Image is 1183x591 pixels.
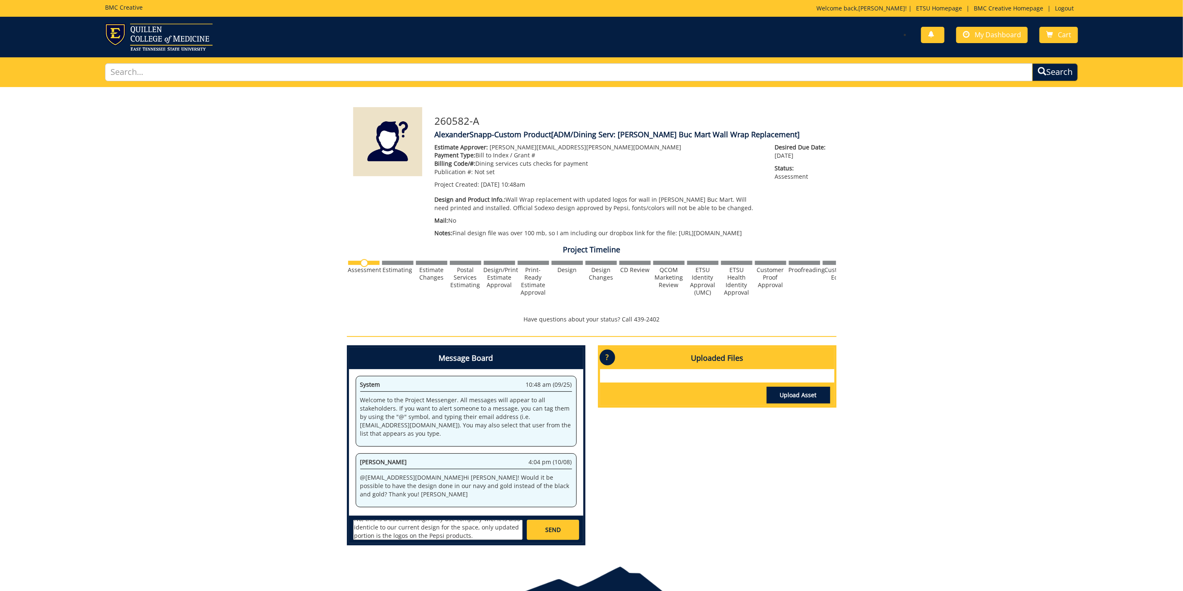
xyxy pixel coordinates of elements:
div: Assessment [348,266,380,274]
p: [PERSON_NAME][EMAIL_ADDRESS][PERSON_NAME][DOMAIN_NAME] [435,143,762,152]
span: Payment Type: [435,151,476,159]
h4: Uploaded Files [600,347,834,369]
a: ETSU Homepage [912,4,966,12]
h4: Project Timeline [347,246,837,254]
span: System [360,380,380,388]
p: @ [EMAIL_ADDRESS][DOMAIN_NAME] Hi [PERSON_NAME]! Would it be possible to have the design done in ... [360,473,572,498]
p: [DATE] [775,143,830,160]
div: Estimate Changes [416,266,447,281]
p: Welcome back, ! | | | [816,4,1078,13]
span: Design and Product Info.: [435,195,506,203]
textarea: messageToSend [353,520,523,540]
span: Billing Code/#: [435,159,476,167]
p: Final design file was over 100 mb, so I am including our dropbox link for the file: [URL][DOMAIN_... [435,229,762,237]
span: 10:48 am (09/25) [526,380,572,389]
a: [PERSON_NAME] [858,4,905,12]
p: Welcome to the Project Messenger. All messages will appear to all stakeholders. If you want to al... [360,396,572,438]
div: QCOM Marketing Review [653,266,685,289]
h3: 260582-A [435,116,830,126]
span: [DATE] 10:48am [481,180,526,188]
p: Dining services cuts checks for payment [435,159,762,168]
input: Search... [105,63,1033,81]
span: Status: [775,164,830,172]
div: Estimating [382,266,413,274]
p: No [435,216,762,225]
div: ETSU Identity Approval (UMC) [687,266,719,296]
p: Have questions about your status? Call 439-2402 [347,315,837,324]
span: Publication #: [435,168,473,176]
span: Mail: [435,216,449,224]
div: Customer Proof Approval [755,266,786,289]
span: Notes: [435,229,453,237]
a: BMC Creative Homepage [970,4,1047,12]
h4: AlexanderSnapp-Custom Product [435,131,830,139]
div: Print-Ready Estimate Approval [518,266,549,296]
img: no [360,259,368,267]
span: SEND [545,526,561,534]
a: My Dashboard [956,27,1028,43]
img: ETSU logo [105,23,213,51]
p: Bill to Index / Grant # [435,151,762,159]
div: ETSU Health Identity Approval [721,266,752,296]
div: Customer Edits [823,266,854,281]
h4: Message Board [349,347,583,369]
button: Search [1032,63,1078,81]
div: Postal Services Estimating [450,266,481,289]
p: ? [600,349,615,365]
img: Product featured image [353,107,422,176]
span: Not set [475,168,495,176]
p: Assessment [775,164,830,181]
span: [ADM/Dining Serv: [PERSON_NAME] Buc Mart Wall Wrap Replacement] [552,129,800,139]
div: Design/Print Estimate Approval [484,266,515,289]
span: [PERSON_NAME] [360,458,407,466]
a: Upload Asset [767,387,830,403]
span: Estimate Approver: [435,143,488,151]
span: Desired Due Date: [775,143,830,152]
h5: BMC Creative [105,4,143,10]
p: Wall Wrap replacement with updated logos for wall in [PERSON_NAME] Buc Mart. Will need printed an... [435,195,762,212]
span: Project Created: [435,180,480,188]
a: SEND [527,520,579,540]
div: CD Review [619,266,651,274]
div: Design [552,266,583,274]
div: Proofreading [789,266,820,274]
span: My Dashboard [975,30,1021,39]
span: Cart [1058,30,1071,39]
a: Cart [1039,27,1078,43]
a: Logout [1051,4,1078,12]
div: Design Changes [585,266,617,281]
span: 4:04 pm (10/08) [529,458,572,466]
